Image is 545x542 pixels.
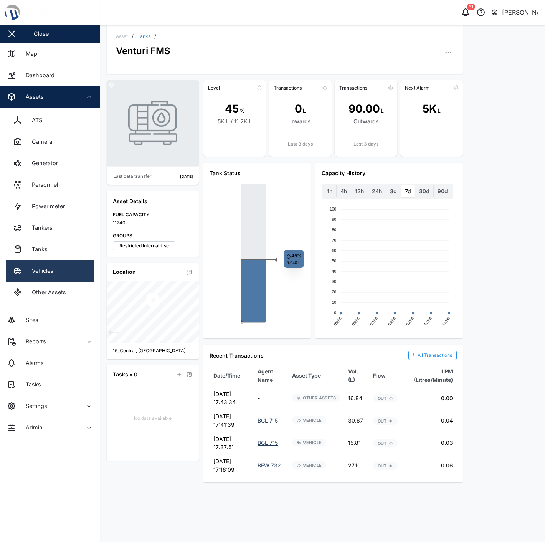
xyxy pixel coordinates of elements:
[113,241,175,250] label: Restricted Internal Use
[20,402,47,410] div: Settings
[6,282,94,303] a: Other Assets
[26,181,58,189] div: Personnel
[6,260,94,282] a: Vehicles
[210,409,254,432] td: [DATE] 17:41:39
[344,454,369,476] td: 27.10
[154,34,156,39] div: /
[113,370,137,379] div: Tasks • 0
[20,423,43,432] div: Admin
[415,185,433,197] label: 30d
[258,439,278,446] a: BGL 715
[339,85,367,91] div: Transactions
[351,185,368,197] label: 12h
[26,202,65,211] div: Power meter
[210,169,305,177] div: Tank Status
[210,365,254,387] th: Date/Time
[295,101,302,117] div: 0
[20,337,46,346] div: Reports
[303,394,336,401] span: OTHER ASSETS
[423,101,437,117] div: 5K
[337,185,351,197] label: 4h
[116,34,128,39] div: Asset
[401,454,457,476] td: 0.06
[381,106,384,115] div: L
[109,331,118,340] a: Mapbox logo
[332,280,337,284] text: 30
[116,39,170,58] div: Venturi FMS
[6,174,94,196] a: Personnel
[401,409,457,432] td: 0.04
[387,317,397,327] text: 08/08
[330,207,336,212] text: 100
[332,270,337,274] text: 40
[113,219,193,227] div: 11240
[254,365,288,387] th: Agent Name
[353,117,379,126] div: Outwards
[335,141,397,148] div: Last 3 days
[332,301,337,305] text: 10
[351,317,361,327] text: 06/08
[467,4,475,10] div: 61
[218,117,252,126] div: 5K L / 11.2K L
[258,462,281,469] a: BEW 732
[107,281,199,343] canvas: Map
[344,387,369,409] td: 16.84
[6,217,94,239] a: Tankers
[113,173,152,180] div: Last data transfer
[274,85,302,91] div: Transactions
[378,440,387,447] span: OUT
[290,117,311,126] div: Inwards
[344,409,369,432] td: 30.67
[418,352,452,359] div: All Transactions
[20,359,44,367] div: Alarms
[6,239,94,260] a: Tanks
[323,185,336,197] label: 1h
[239,106,245,115] div: %
[434,185,452,197] label: 90d
[378,462,387,469] span: OUT
[113,232,193,240] div: GROUPS
[423,317,433,327] text: 10/08
[303,462,322,469] span: VEHICLE
[4,4,104,21] img: Main Logo
[401,365,457,387] th: LPM (Litres/Minute)
[405,317,415,327] text: 09/08
[303,417,322,424] span: VEHICLE
[240,320,261,326] div: ►
[26,138,52,146] div: Camera
[348,101,380,117] div: 90.00
[386,185,401,197] label: 3d
[332,228,337,232] text: 80
[210,454,254,476] td: [DATE] 17:16:09
[254,387,288,409] td: -
[225,101,239,117] div: 45
[26,267,53,275] div: Vehicles
[6,196,94,217] a: Power meter
[378,418,387,424] span: OUT
[132,34,134,39] div: /
[344,365,369,387] th: Vol. (L)
[144,291,162,312] div: Map marker
[113,268,136,276] div: Location
[288,365,344,387] th: Asset Type
[26,159,58,167] div: Generator
[210,432,254,454] td: [DATE] 17:37:51
[6,152,94,174] a: Generator
[113,197,193,206] div: Asset Details
[258,417,278,424] a: BGL 715
[269,141,332,148] div: Last 3 days
[113,347,193,355] div: 16, Central, [GEOGRAPHIC_DATA]
[128,98,177,148] img: TANK photo
[344,432,369,454] td: 15.81
[137,34,150,39] a: Tanks
[405,85,430,91] div: Next Alarm
[332,239,337,243] text: 70
[26,245,48,254] div: Tanks
[401,387,457,409] td: 0.00
[441,317,451,327] text: 11/08
[368,185,386,197] label: 24h
[6,109,94,131] a: ATS
[20,316,38,324] div: Sites
[210,387,254,409] td: [DATE] 17:43:34
[107,415,199,422] div: No data available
